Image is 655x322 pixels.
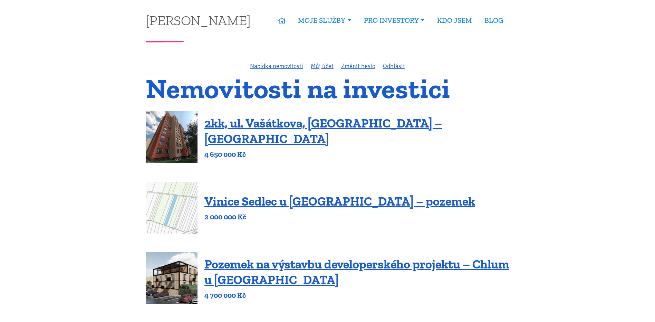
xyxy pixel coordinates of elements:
a: Pozemek na výstavbu developerského projektu – Chlum u [GEOGRAPHIC_DATA] [204,257,509,287]
p: 2 000 000 Kč [204,212,475,222]
a: Změnit heslo [341,62,375,70]
a: Vinice Sedlec u [GEOGRAPHIC_DATA] – pozemek [204,194,475,209]
a: [PERSON_NAME] [146,13,251,27]
a: Odhlásit [383,62,405,70]
h1: Nemovitosti na investici [146,77,509,100]
p: 4 700 000 Kč [204,291,509,300]
a: 2kk, ul. Vašátkova, [GEOGRAPHIC_DATA] – [GEOGRAPHIC_DATA] [204,116,442,146]
p: 4 650 000 Kč [204,150,509,159]
a: KDO JSEM [431,12,478,28]
a: Můj účet [311,62,334,70]
a: BLOG [478,12,509,28]
a: MOJE SLUŽBY [292,12,357,28]
a: Nabídka nemovitostí [250,62,303,70]
a: PRO INVESTORY [358,12,431,28]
